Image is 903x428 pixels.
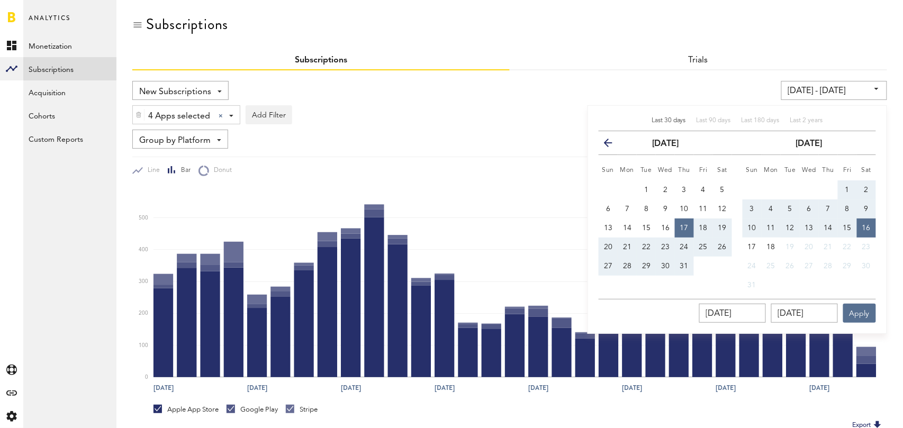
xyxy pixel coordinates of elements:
[623,262,631,270] span: 28
[843,167,852,174] small: Friday
[716,384,736,393] text: [DATE]
[435,384,455,393] text: [DATE]
[528,384,548,393] text: [DATE]
[699,243,708,251] span: 25
[675,180,694,199] button: 3
[680,205,689,213] span: 10
[800,257,819,276] button: 27
[694,199,713,218] button: 11
[295,56,347,65] a: Subscriptions
[764,167,779,174] small: Monday
[604,224,612,232] span: 13
[145,375,148,380] text: 0
[857,218,876,238] button: 16
[622,384,642,393] text: [DATE]
[805,224,814,232] span: 13
[623,224,631,232] span: 14
[857,199,876,218] button: 9
[800,238,819,257] button: 20
[862,243,871,251] span: 23
[762,238,781,257] button: 18
[819,257,838,276] button: 28
[701,186,706,194] span: 4
[675,238,694,257] button: 24
[663,205,667,213] span: 9
[767,262,775,270] span: 25
[824,262,833,270] span: 28
[718,205,727,213] span: 12
[786,262,794,270] span: 26
[743,218,762,238] button: 10
[661,243,670,251] span: 23
[864,186,869,194] span: 2
[219,114,223,118] div: Clear
[680,262,689,270] span: 31
[781,238,800,257] button: 19
[23,34,116,57] a: Monetization
[862,224,871,232] span: 16
[680,224,689,232] span: 17
[824,224,833,232] span: 14
[139,343,148,348] text: 100
[148,107,210,125] span: 4 Apps selected
[661,262,670,270] span: 30
[786,224,794,232] span: 12
[682,186,687,194] span: 3
[809,384,829,393] text: [DATE]
[699,167,708,174] small: Friday
[862,167,872,174] small: Saturday
[857,180,876,199] button: 2
[139,279,148,285] text: 300
[743,199,762,218] button: 3
[637,218,656,238] button: 15
[802,167,817,174] small: Wednesday
[694,238,713,257] button: 25
[599,257,618,276] button: 27
[176,166,191,175] span: Bar
[743,238,762,257] button: 17
[857,257,876,276] button: 30
[689,56,708,65] a: Trials
[209,166,232,175] span: Donut
[625,205,629,213] span: 7
[29,12,70,34] span: Analytics
[618,238,637,257] button: 21
[637,180,656,199] button: 1
[781,218,800,238] button: 12
[246,105,292,124] button: Add Filter
[838,199,857,218] button: 8
[699,224,708,232] span: 18
[800,218,819,238] button: 13
[136,111,142,119] img: trash_awesome_blue.svg
[153,384,174,393] text: [DATE]
[718,243,727,251] span: 26
[247,384,267,393] text: [DATE]
[819,218,838,238] button: 14
[644,205,648,213] span: 8
[713,180,732,199] button: 5
[769,205,773,213] span: 4
[23,104,116,127] a: Cohorts
[618,199,637,218] button: 7
[843,243,852,251] span: 22
[602,167,615,174] small: Sunday
[637,238,656,257] button: 22
[644,186,648,194] span: 1
[133,106,145,124] div: Delete
[699,304,766,323] input: __/__/____
[762,199,781,218] button: 4
[788,205,792,213] span: 5
[796,140,823,148] strong: [DATE]
[838,218,857,238] button: 15
[864,205,869,213] span: 9
[823,167,835,174] small: Thursday
[143,166,160,175] span: Line
[748,262,756,270] span: 24
[713,199,732,218] button: 12
[618,257,637,276] button: 28
[748,243,756,251] span: 17
[697,117,731,124] span: Last 90 days
[694,218,713,238] button: 18
[642,262,651,270] span: 29
[139,311,148,316] text: 200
